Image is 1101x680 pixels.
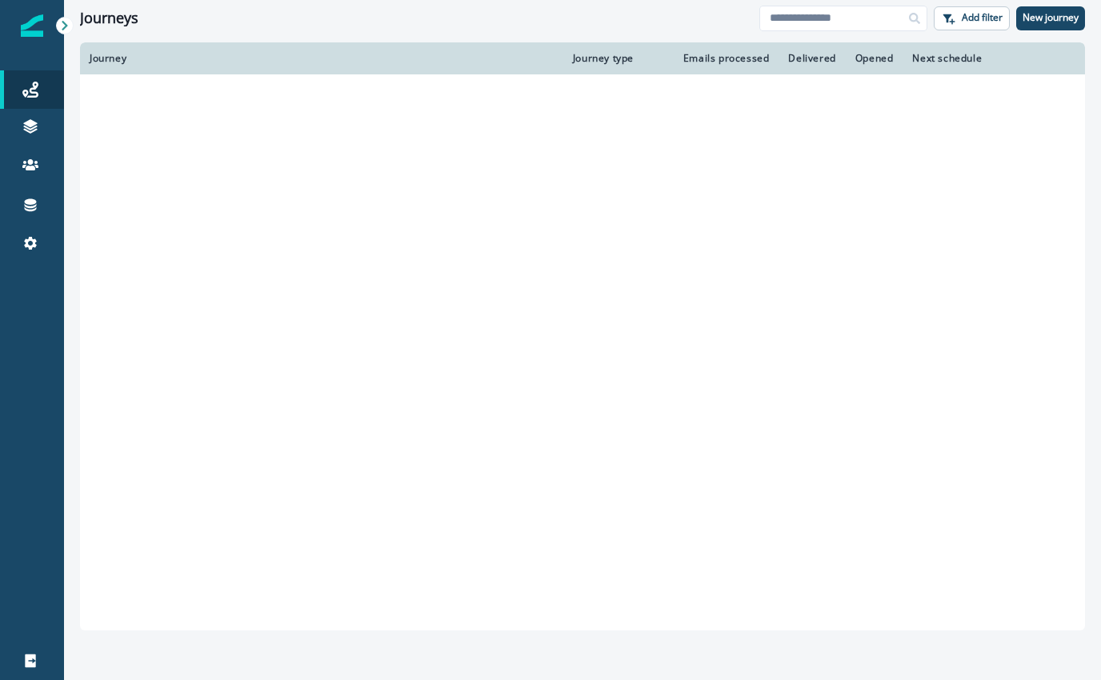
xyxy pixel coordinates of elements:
[21,14,43,37] img: Inflection
[1023,12,1079,23] p: New journey
[90,52,554,65] div: Journey
[1016,6,1085,30] button: New journey
[80,10,138,27] h1: Journeys
[934,6,1010,30] button: Add filter
[855,52,894,65] div: Opened
[573,52,664,65] div: Journey type
[962,12,1003,23] p: Add filter
[912,52,1038,65] div: Next schedule
[788,52,835,65] div: Delivered
[683,52,770,65] div: Emails processed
